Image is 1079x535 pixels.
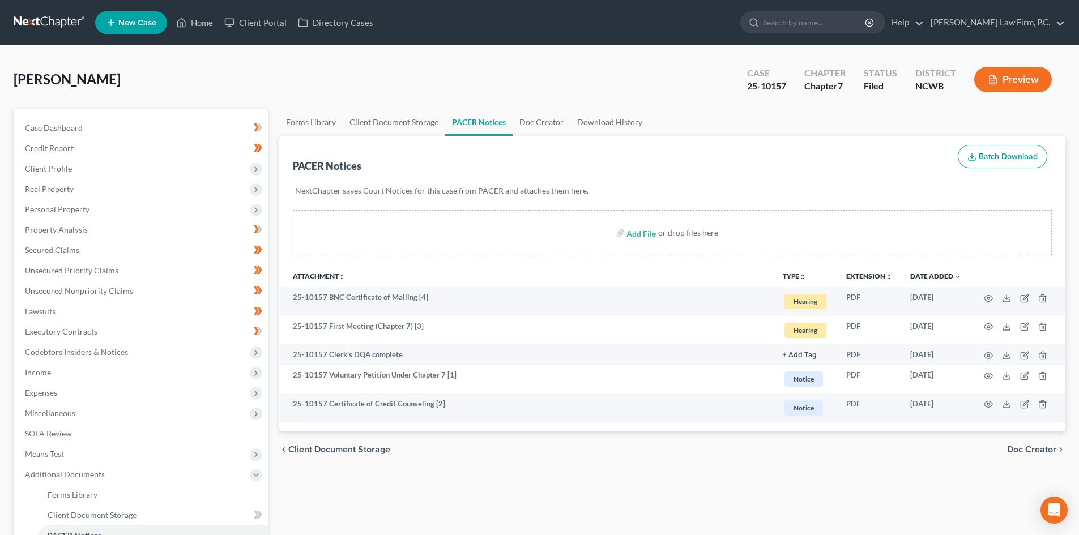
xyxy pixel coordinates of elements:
[25,184,74,194] span: Real Property
[784,371,823,387] span: Notice
[837,316,901,345] td: PDF
[901,287,970,316] td: [DATE]
[910,272,961,280] a: Date Added expand_more
[292,12,379,33] a: Directory Cases
[1007,445,1056,454] span: Doc Creator
[16,281,268,301] a: Unsecured Nonpriority Claims
[25,204,89,214] span: Personal Property
[783,273,806,280] button: TYPEunfold_more
[279,393,774,422] td: 25-10157 Certificate of Credit Counseling [2]
[837,365,901,394] td: PDF
[219,12,292,33] a: Client Portal
[901,393,970,422] td: [DATE]
[1007,445,1065,454] button: Doc Creator chevron_right
[783,352,817,359] button: + Add Tag
[864,80,897,93] div: Filed
[25,143,74,153] span: Credit Report
[279,445,390,454] button: chevron_left Client Document Storage
[25,388,57,397] span: Expenses
[39,505,268,525] a: Client Document Storage
[925,12,1065,33] a: [PERSON_NAME] Law Firm, P.C.
[16,322,268,342] a: Executory Contracts
[783,370,828,388] a: Notice
[118,19,156,27] span: New Case
[279,287,774,316] td: 25-10157 BNC Certificate of Mailing [4]
[339,273,346,280] i: unfold_more
[16,220,268,240] a: Property Analysis
[958,145,1047,169] button: Batch Download
[25,245,79,255] span: Secured Claims
[784,323,826,338] span: Hearing
[886,12,924,33] a: Help
[974,67,1052,92] button: Preview
[25,408,75,418] span: Miscellaneous
[915,80,956,93] div: NCWB
[25,327,97,336] span: Executory Contracts
[16,301,268,322] a: Lawsuits
[837,287,901,316] td: PDF
[293,159,361,173] div: PACER Notices
[784,294,826,309] span: Hearing
[658,227,718,238] div: or drop files here
[39,485,268,505] a: Forms Library
[783,349,828,360] a: + Add Tag
[48,510,137,520] span: Client Document Storage
[979,152,1038,161] span: Batch Download
[846,272,892,280] a: Extensionunfold_more
[25,449,64,459] span: Means Test
[16,260,268,281] a: Unsecured Priority Claims
[570,109,649,136] a: Download History
[838,80,843,91] span: 7
[901,316,970,345] td: [DATE]
[25,123,83,132] span: Case Dashboard
[783,321,828,340] a: Hearing
[279,316,774,345] td: 25-10157 First Meeting (Chapter 7) [3]
[25,367,51,377] span: Income
[279,445,288,454] i: chevron_left
[901,365,970,394] td: [DATE]
[799,273,806,280] i: unfold_more
[16,138,268,159] a: Credit Report
[763,12,867,33] input: Search by name...
[1040,497,1068,524] div: Open Intercom Messenger
[25,469,105,479] span: Additional Documents
[293,272,346,280] a: Attachmentunfold_more
[279,109,343,136] a: Forms Library
[295,185,1050,196] p: NextChapter saves Court Notices for this case from PACER and attaches them here.
[288,445,390,454] span: Client Document Storage
[445,109,513,136] a: PACER Notices
[901,344,970,365] td: [DATE]
[885,273,892,280] i: unfold_more
[25,225,88,234] span: Property Analysis
[837,393,901,422] td: PDF
[25,347,128,357] span: Codebtors Insiders & Notices
[16,423,268,444] a: SOFA Review
[783,399,828,417] a: Notice
[343,109,445,136] a: Client Document Storage
[25,266,118,275] span: Unsecured Priority Claims
[784,400,823,416] span: Notice
[48,490,97,499] span: Forms Library
[16,240,268,260] a: Secured Claims
[279,344,774,365] td: 25-10157 Clerk's DQA complete
[14,71,121,87] span: [PERSON_NAME]
[954,273,961,280] i: expand_more
[915,67,956,80] div: District
[1056,445,1065,454] i: chevron_right
[837,344,901,365] td: PDF
[25,286,133,296] span: Unsecured Nonpriority Claims
[25,306,56,316] span: Lawsuits
[804,80,846,93] div: Chapter
[804,67,846,80] div: Chapter
[864,67,897,80] div: Status
[279,365,774,394] td: 25-10157 Voluntary Petition Under Chapter 7 [1]
[783,292,828,311] a: Hearing
[170,12,219,33] a: Home
[25,164,72,173] span: Client Profile
[747,80,786,93] div: 25-10157
[747,67,786,80] div: Case
[25,429,72,438] span: SOFA Review
[16,118,268,138] a: Case Dashboard
[513,109,570,136] a: Doc Creator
